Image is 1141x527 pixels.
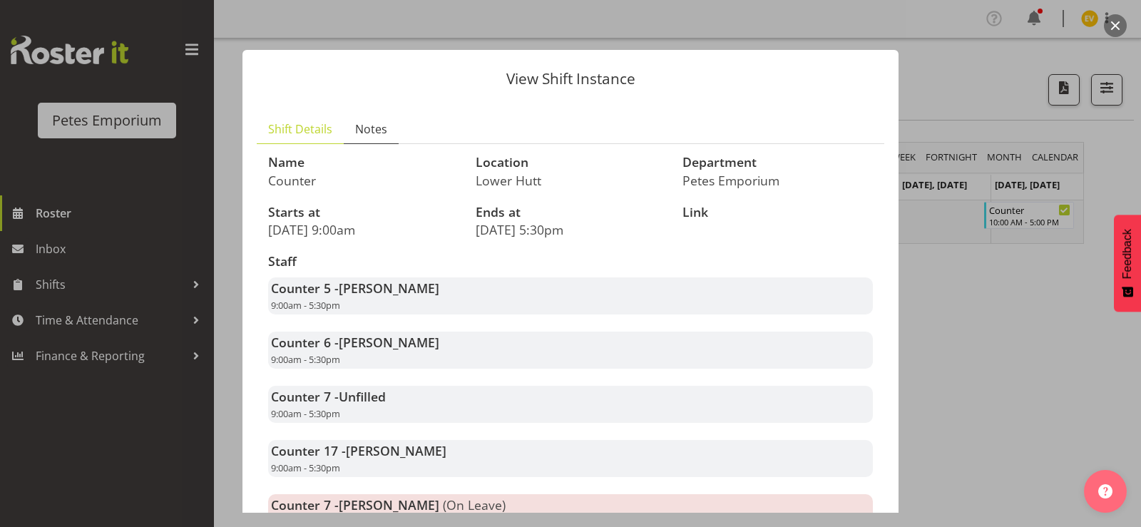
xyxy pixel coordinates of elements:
[271,496,439,513] strong: Counter 7 -
[268,121,332,138] span: Shift Details
[271,334,439,351] strong: Counter 6 -
[271,407,340,420] span: 9:00am - 5:30pm
[268,222,459,237] p: [DATE] 9:00am
[339,334,439,351] span: [PERSON_NAME]
[476,222,666,237] p: [DATE] 5:30pm
[271,353,340,366] span: 9:00am - 5:30pm
[355,121,387,138] span: Notes
[443,496,506,513] span: (On Leave)
[1098,484,1112,498] img: help-xxl-2.png
[339,496,439,513] span: [PERSON_NAME]
[268,255,873,269] h3: Staff
[271,461,340,474] span: 9:00am - 5:30pm
[268,173,459,188] p: Counter
[1114,215,1141,312] button: Feedback - Show survey
[476,173,666,188] p: Lower Hutt
[682,205,873,220] h3: Link
[268,155,459,170] h3: Name
[271,299,340,312] span: 9:00am - 5:30pm
[257,71,884,86] p: View Shift Instance
[268,205,459,220] h3: Starts at
[271,280,439,297] strong: Counter 5 -
[682,173,873,188] p: Petes Emporium
[682,155,873,170] h3: Department
[339,388,386,405] span: Unfilled
[346,442,446,459] span: [PERSON_NAME]
[271,388,386,405] strong: Counter 7 -
[476,205,666,220] h3: Ends at
[339,280,439,297] span: [PERSON_NAME]
[271,442,446,459] strong: Counter 17 -
[1121,229,1134,279] span: Feedback
[476,155,666,170] h3: Location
